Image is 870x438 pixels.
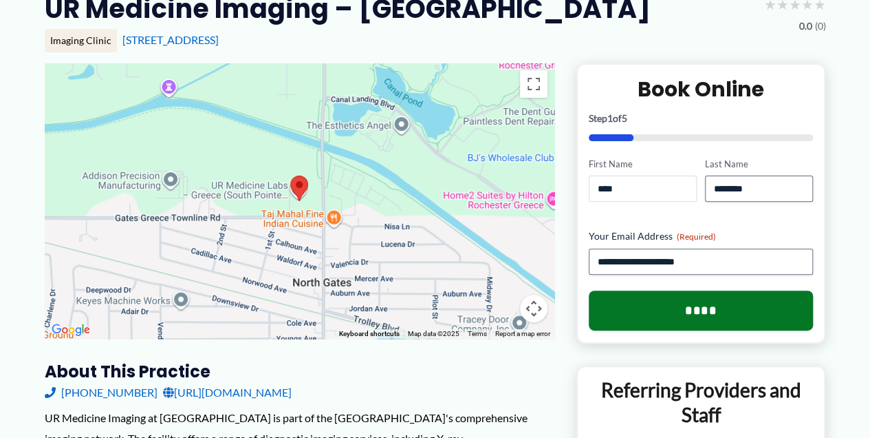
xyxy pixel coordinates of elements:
img: Google [48,321,94,339]
a: [PHONE_NUMBER] [45,382,157,403]
span: 5 [622,112,627,124]
a: Report a map error [495,330,550,337]
a: [STREET_ADDRESS] [122,33,219,46]
span: 1 [607,112,613,124]
a: Terms (opens in new tab) [468,330,487,337]
h2: Book Online [589,76,814,103]
span: (0) [815,17,826,35]
label: Last Name [705,158,813,171]
p: Step of [589,114,814,123]
div: Imaging Clinic [45,29,117,52]
button: Map camera controls [520,295,547,322]
a: [URL][DOMAIN_NAME] [163,382,292,403]
a: Open this area in Google Maps (opens a new window) [48,321,94,339]
button: Keyboard shortcuts [339,329,400,339]
button: Toggle fullscreen view [520,70,547,98]
label: First Name [589,158,697,171]
p: Referring Providers and Staff [588,377,814,428]
label: Your Email Address [589,229,814,243]
span: 0.0 [799,17,812,35]
span: (Required) [677,231,716,242]
h3: About this practice [45,361,554,382]
span: Map data ©2025 [408,330,459,337]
